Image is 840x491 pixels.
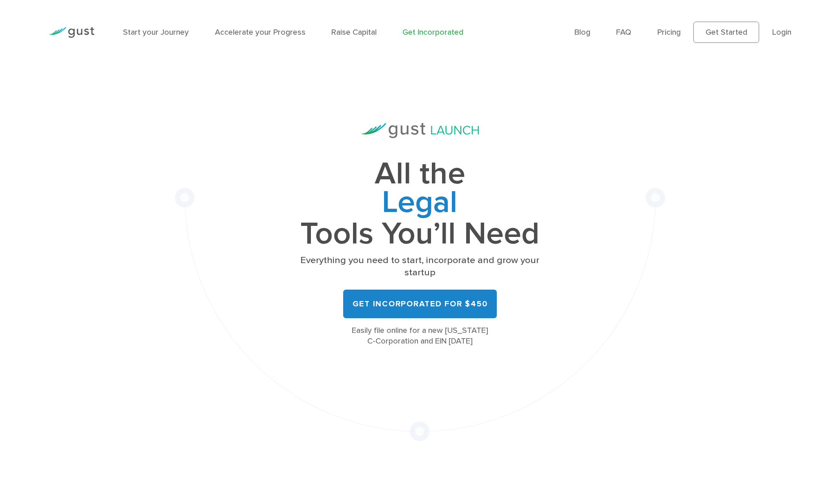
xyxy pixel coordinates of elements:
[49,27,94,38] img: Gust Logo
[286,188,554,219] span: Legal
[215,27,306,37] a: Accelerate your Progress
[286,254,554,279] p: Everything you need to start, incorporate and grow your startup
[361,123,479,138] img: Gust Launch Logo
[616,27,631,37] a: FAQ
[402,27,463,37] a: Get Incorporated
[343,290,497,318] a: Get Incorporated for $450
[657,27,681,37] a: Pricing
[286,159,554,248] h1: All the Tools You’ll Need
[772,27,791,37] a: Login
[123,27,189,37] a: Start your Journey
[574,27,590,37] a: Blog
[286,325,554,346] div: Easily file online for a new [US_STATE] C-Corporation and EIN [DATE]
[331,27,377,37] a: Raise Capital
[693,22,759,43] a: Get Started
